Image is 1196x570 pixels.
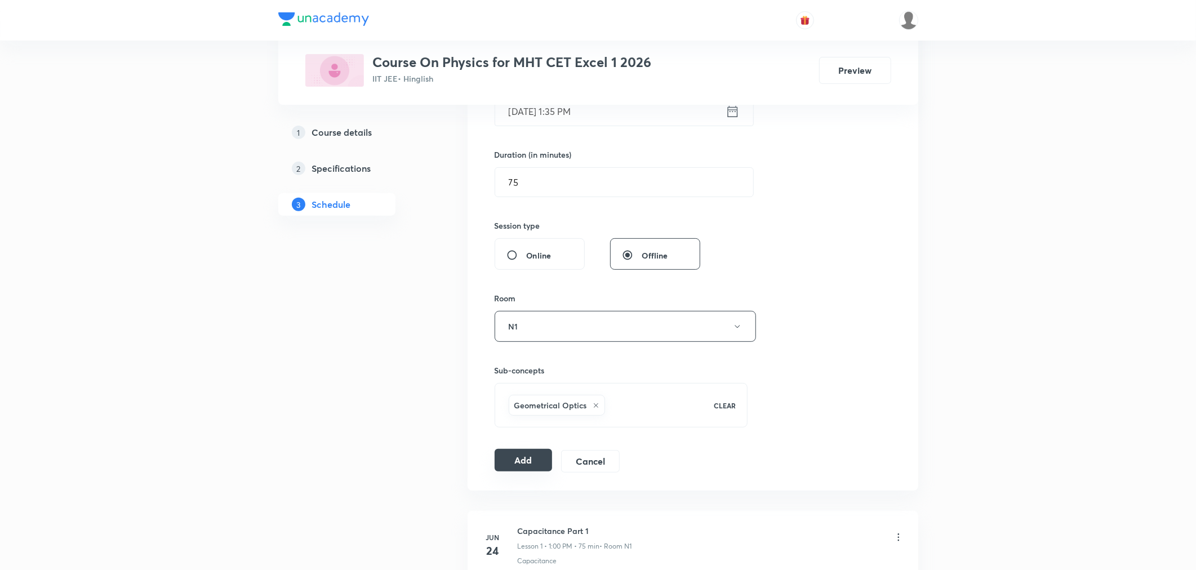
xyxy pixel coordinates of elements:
button: Preview [819,57,891,84]
h6: Capacitance Part 1 [518,525,632,537]
h6: Geometrical Optics [514,399,587,411]
h5: Schedule [312,198,351,211]
span: Online [527,250,552,261]
h5: Specifications [312,162,371,175]
span: Offline [642,250,668,261]
img: avatar [800,15,810,25]
img: Vivek Patil [899,11,918,30]
button: Add [495,449,553,471]
h6: Room [495,292,516,304]
a: 2Specifications [278,157,432,180]
h4: 24 [482,542,504,559]
h5: Course details [312,126,372,139]
button: N1 [495,311,756,342]
a: 1Course details [278,121,432,144]
h6: Duration (in minutes) [495,149,572,161]
p: 1 [292,126,305,139]
p: Lesson 1 • 1:00 PM • 75 min [518,541,600,551]
button: Cancel [561,450,619,473]
img: B4C89954-A6DA-4F5D-89A7-29049F53606A_plus.png [305,54,364,87]
a: Company Logo [278,12,369,29]
button: avatar [796,11,814,29]
h3: Course On Physics for MHT CET Excel 1 2026 [373,54,652,70]
h6: Sub-concepts [495,364,748,376]
p: Capacitance [518,556,557,566]
p: IIT JEE • Hinglish [373,73,652,84]
p: CLEAR [714,400,736,411]
h6: Jun [482,532,504,542]
h6: Session type [495,220,540,231]
p: 2 [292,162,305,175]
input: 75 [495,168,753,197]
img: Company Logo [278,12,369,26]
p: 3 [292,198,305,211]
p: • Room N1 [600,541,632,551]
